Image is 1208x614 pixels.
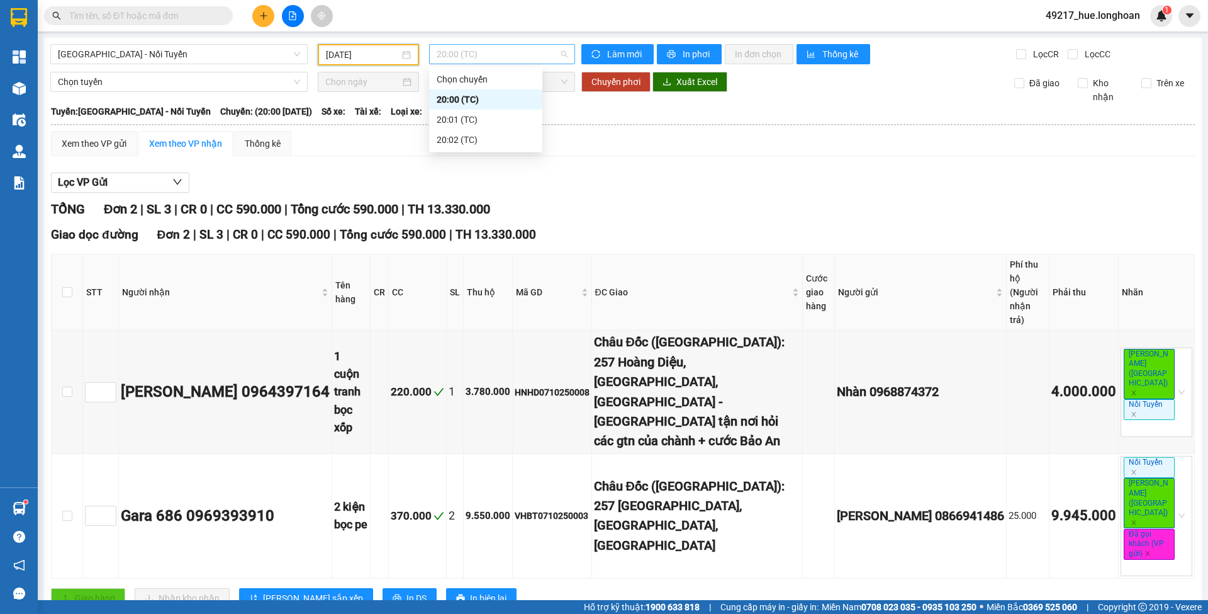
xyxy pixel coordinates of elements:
[1131,469,1137,475] span: close
[58,72,300,91] span: Chọn tuyến
[193,227,196,242] span: |
[340,227,446,242] span: Tổng cước 590.000
[13,531,25,543] span: question-circle
[24,500,28,504] sup: 1
[1156,10,1167,21] img: icon-new-feature
[239,588,373,608] button: sort-ascending[PERSON_NAME] sắp xếp
[406,591,427,605] span: In DS
[174,202,177,217] span: |
[11,8,27,27] img: logo-vxr
[401,202,405,217] span: |
[449,383,461,401] div: 1
[803,254,835,331] th: Cước giao hàng
[267,227,330,242] span: CC 590.000
[332,254,371,331] th: Tên hàng
[140,202,143,217] span: |
[291,202,398,217] span: Tổng cước 590.000
[837,382,1004,402] div: Nhàn 0968874372
[249,594,258,604] span: sort-ascending
[13,559,25,571] span: notification
[1087,600,1088,614] span: |
[822,47,860,61] span: Thống kê
[709,600,711,614] span: |
[383,588,437,608] button: printerIn DS
[13,145,26,158] img: warehouse-icon
[837,506,1004,526] div: [PERSON_NAME] 0866941486
[807,50,817,60] span: bar-chart
[581,44,654,64] button: syncLàm mới
[326,48,400,62] input: 09/10/2025
[13,82,26,95] img: warehouse-icon
[391,384,444,401] div: 220.000
[13,176,26,190] img: solution-icon
[447,254,464,331] th: SL
[513,331,592,454] td: HNHD0710250008
[437,93,535,106] div: 20:00 (TC)
[437,113,535,127] div: 20:01 (TC)
[58,45,300,64] span: Sài Gòn - Nối Tuyến
[325,75,400,89] input: Chọn ngày
[1178,5,1200,27] button: caret-down
[449,227,452,242] span: |
[1088,76,1132,104] span: Kho nhận
[607,47,644,61] span: Làm mới
[172,177,182,187] span: down
[1036,8,1150,23] span: 49217_hue.longhoan
[62,137,126,151] div: Xem theo VP gửi
[581,72,651,92] button: Chuyển phơi
[408,202,490,217] span: TH 13.330.000
[657,44,722,64] button: printerIn phơi
[980,605,983,610] span: ⚪️
[515,385,590,399] div: HNHD0710250008
[135,588,230,608] button: downloadNhập kho nhận
[1131,390,1137,396] span: close
[147,202,171,217] span: SL 3
[1051,381,1116,403] div: 4.000.000
[245,137,281,151] div: Thống kê
[1124,529,1175,560] span: Đã gọi khách (VP gửi)
[199,227,223,242] span: SL 3
[58,174,108,190] span: Lọc VP Gửi
[51,588,125,608] button: uploadGiao hàng
[1124,478,1175,528] span: [PERSON_NAME] ([GEOGRAPHIC_DATA])
[284,202,288,217] span: |
[449,507,461,525] div: 2
[591,50,602,60] span: sync
[1051,505,1116,527] div: 9.945.000
[1024,76,1065,90] span: Đã giao
[1138,603,1147,611] span: copyright
[233,227,258,242] span: CR 0
[69,9,218,23] input: Tìm tên, số ĐT hoặc mã đơn
[51,227,138,242] span: Giao dọc đường
[987,600,1077,614] span: Miền Bắc
[121,380,330,404] div: [PERSON_NAME] 0964397164
[149,137,222,151] div: Xem theo VP nhận
[663,77,671,88] span: download
[1163,6,1172,14] sup: 1
[216,202,281,217] span: CC 590.000
[437,45,568,64] span: 20:00 (TC)
[13,113,26,127] img: warehouse-icon
[220,105,312,118] span: Chuyến: (20:00 [DATE])
[446,588,517,608] button: printerIn biên lai
[391,508,444,525] div: 370.000
[433,387,444,397] span: check
[1028,47,1061,61] span: Lọc CR
[334,498,368,534] div: 2 kiện bọc pe
[466,385,510,400] div: 3.780.000
[393,594,401,604] span: printer
[838,285,993,299] span: Người gửi
[252,5,274,27] button: plus
[676,75,717,89] span: Xuất Excel
[652,72,727,92] button: downloadXuất Excel
[157,227,191,242] span: Đơn 2
[861,602,976,612] strong: 0708 023 035 - 0935 103 250
[584,600,700,614] span: Hỗ trợ kỹ thuật:
[261,227,264,242] span: |
[334,348,368,436] div: 1 cuộn tranh bọc xốp
[259,11,268,20] span: plus
[104,202,137,217] span: Đơn 2
[720,600,819,614] span: Cung cấp máy in - giấy in:
[1009,509,1047,524] div: 25.000
[282,5,304,27] button: file-add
